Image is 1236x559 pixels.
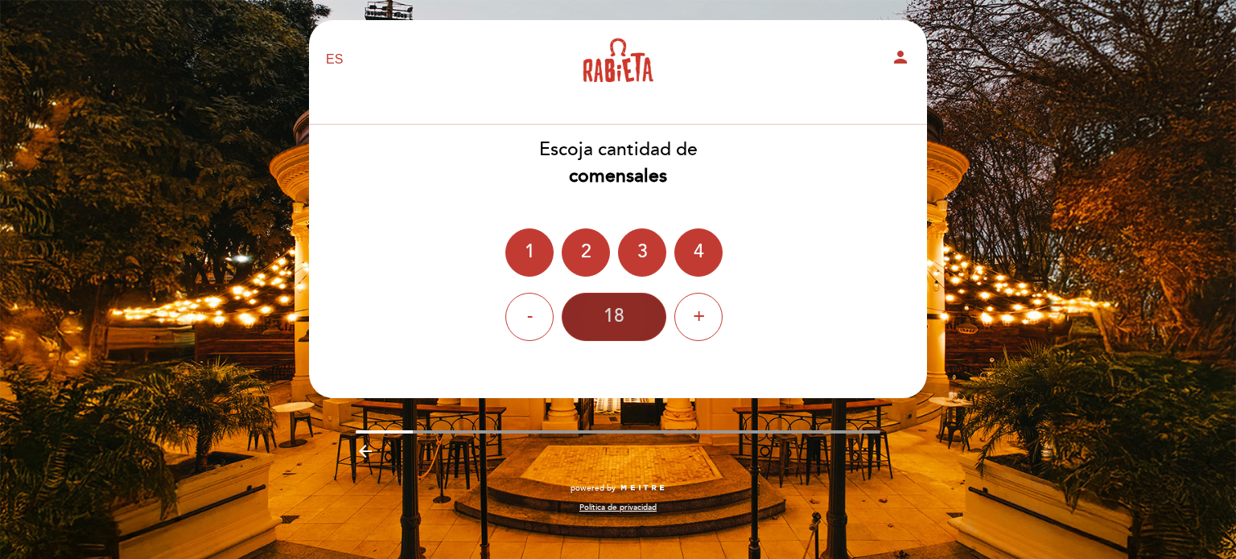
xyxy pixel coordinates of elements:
[569,165,667,187] b: comensales
[674,293,723,341] div: +
[356,442,375,461] i: arrow_backward
[517,38,719,82] a: Rabieta [GEOGRAPHIC_DATA]
[891,47,910,72] button: person
[308,137,928,190] div: Escoja cantidad de
[562,293,666,341] div: 18
[618,228,666,277] div: 3
[579,502,657,513] a: Política de privacidad
[620,484,665,492] img: MEITRE
[505,228,554,277] div: 1
[891,47,910,67] i: person
[674,228,723,277] div: 4
[562,228,610,277] div: 2
[505,293,554,341] div: -
[571,483,665,494] a: powered by
[571,483,616,494] span: powered by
